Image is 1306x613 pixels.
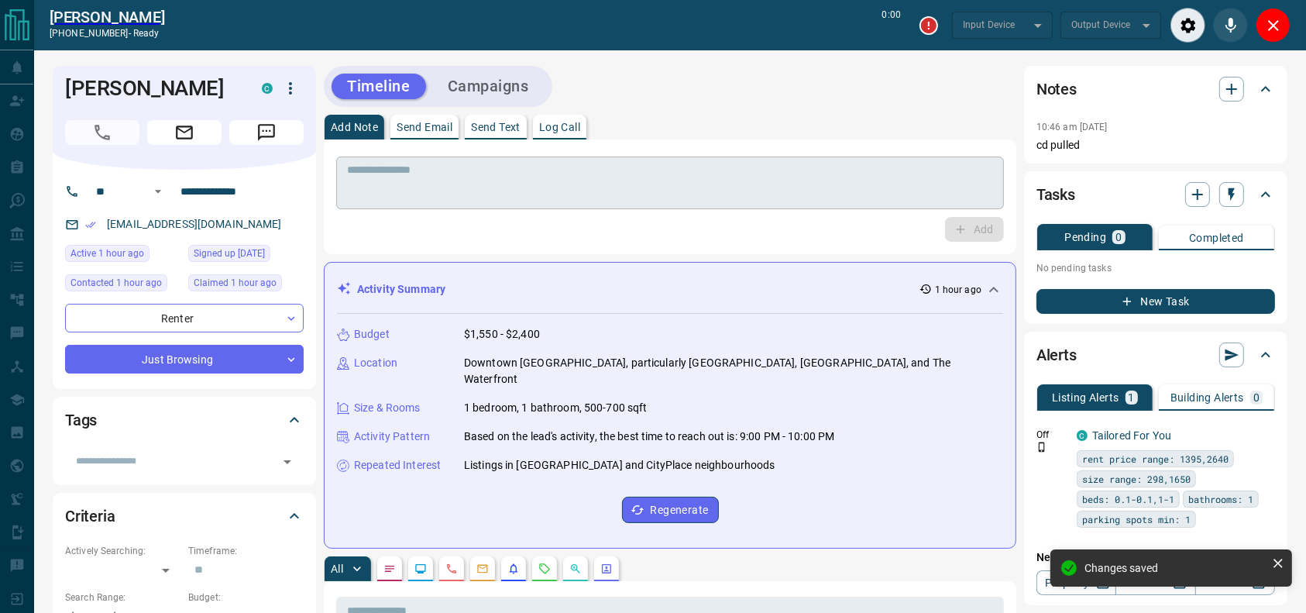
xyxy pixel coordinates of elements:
[149,182,167,201] button: Open
[65,120,139,145] span: Call
[188,274,304,296] div: Wed Aug 13 2025
[1036,71,1275,108] div: Notes
[188,544,304,558] p: Timeframe:
[188,245,304,267] div: Sun Aug 10 2025
[65,591,180,604] p: Search Range:
[65,304,304,332] div: Renter
[1082,451,1229,467] span: rent price range: 1395,2640
[354,326,390,343] p: Budget
[262,83,273,94] div: condos.ca
[1036,343,1077,367] h2: Alerts
[464,400,648,416] p: 1 bedroom, 1 bathroom, 500-700 sqft
[1082,491,1174,507] span: beds: 0.1-0.1,1-1
[65,76,239,101] h1: [PERSON_NAME]
[65,401,304,439] div: Tags
[539,122,580,133] p: Log Call
[194,275,277,291] span: Claimed 1 hour ago
[65,498,304,535] div: Criteria
[50,8,165,26] a: [PERSON_NAME]
[337,275,1003,304] div: Activity Summary1 hour ago
[70,275,162,291] span: Contacted 1 hour ago
[194,246,265,261] span: Signed up [DATE]
[464,355,1003,387] p: Downtown [GEOGRAPHIC_DATA], particularly [GEOGRAPHIC_DATA], [GEOGRAPHIC_DATA], and The Waterfront
[414,563,427,575] svg: Lead Browsing Activity
[357,281,445,298] p: Activity Summary
[331,122,378,133] p: Add Note
[1170,392,1244,403] p: Building Alerts
[354,457,441,474] p: Repeated Interest
[1052,392,1119,403] p: Listing Alerts
[432,74,545,99] button: Campaigns
[471,122,521,133] p: Send Text
[1082,471,1191,487] span: size range: 298,1650
[65,504,115,529] h2: Criteria
[1036,289,1275,314] button: New Task
[1213,8,1248,43] div: Mute
[65,245,180,267] div: Wed Aug 13 2025
[1036,137,1275,153] p: cd pulled
[331,563,343,574] p: All
[229,120,304,145] span: Message
[935,283,981,297] p: 1 hour ago
[277,451,298,473] button: Open
[464,326,540,343] p: $1,550 - $2,400
[85,219,96,230] svg: Email Verified
[65,544,180,558] p: Actively Searching:
[1036,77,1077,102] h2: Notes
[397,122,452,133] p: Send Email
[1064,232,1106,243] p: Pending
[65,345,304,374] div: Just Browsing
[1036,182,1075,207] h2: Tasks
[1170,8,1205,43] div: Audio Settings
[383,563,396,575] svg: Notes
[50,26,165,40] p: [PHONE_NUMBER] -
[538,563,551,575] svg: Requests
[65,408,97,432] h2: Tags
[1092,429,1171,442] a: Tailored For You
[1084,562,1266,574] div: Changes saved
[1115,232,1122,243] p: 0
[464,457,775,474] p: Listings in [GEOGRAPHIC_DATA] and CityPlace neighbourhoods
[464,429,834,445] p: Based on the lead's activity, the best time to reach out is: 9:00 PM - 10:00 PM
[1077,430,1088,441] div: condos.ca
[354,429,430,445] p: Activity Pattern
[476,563,489,575] svg: Emails
[107,218,282,230] a: [EMAIL_ADDRESS][DOMAIN_NAME]
[1036,442,1047,453] svg: Push Notification Only
[188,591,304,604] p: Budget:
[332,74,426,99] button: Timeline
[1129,392,1135,403] p: 1
[507,563,520,575] svg: Listing Alerts
[65,274,180,296] div: Wed Aug 13 2025
[1253,392,1260,403] p: 0
[147,120,222,145] span: Email
[622,497,719,523] button: Regenerate
[354,400,421,416] p: Size & Rooms
[1082,511,1191,527] span: parking spots min: 1
[1036,570,1116,595] a: Property
[1189,232,1244,243] p: Completed
[600,563,613,575] svg: Agent Actions
[445,563,458,575] svg: Calls
[1036,122,1108,133] p: 10:46 am [DATE]
[569,563,582,575] svg: Opportunities
[1036,176,1275,213] div: Tasks
[1188,491,1253,507] span: bathrooms: 1
[1256,8,1291,43] div: Close
[1036,428,1067,442] p: Off
[882,8,901,43] p: 0:00
[354,355,397,371] p: Location
[1036,549,1275,566] p: New Alert:
[1036,336,1275,374] div: Alerts
[70,246,144,261] span: Active 1 hour ago
[1036,257,1275,280] p: No pending tasks
[133,28,160,39] span: ready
